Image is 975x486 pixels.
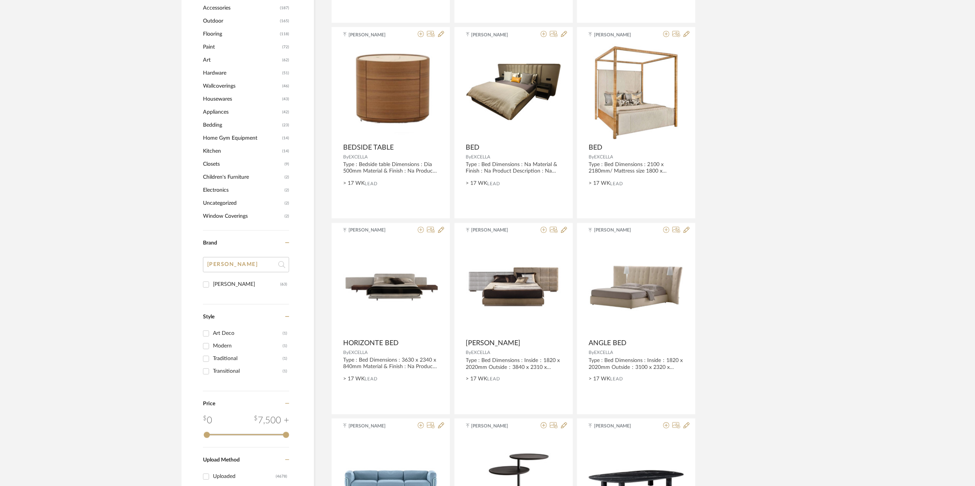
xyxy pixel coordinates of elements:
[203,106,280,119] span: Appliances
[213,340,283,352] div: Modern
[282,132,289,144] span: (14)
[343,161,438,175] div: Type : Bedside table Dimensions : Dia 500mm Material & Finish : Na Product Description : Na Addit...
[589,351,594,355] span: By
[348,227,397,234] span: [PERSON_NAME]
[343,375,365,383] span: > 17 WK
[203,54,280,67] span: Art
[343,357,438,370] div: Type : Bed Dimensions : 3630 x 2340 x 840mm Material & Finish : Na Product Description : Na Addit...
[343,144,394,152] span: BEDSIDE TABLE
[276,471,287,483] div: (4678)
[285,184,289,196] span: (2)
[203,197,283,210] span: Uncategorized
[203,119,280,132] span: Bedding
[213,471,276,483] div: Uploaded
[282,145,289,157] span: (14)
[589,375,610,383] span: > 17 WK
[283,365,287,378] div: (1)
[282,119,289,131] span: (23)
[285,171,289,183] span: (2)
[594,31,642,38] span: [PERSON_NAME]
[203,184,283,197] span: Electronics
[203,28,278,41] span: Flooring
[343,339,399,348] span: HORIZONTE BED
[589,339,627,348] span: ANGLE BED
[343,155,348,159] span: By
[285,210,289,222] span: (2)
[348,155,368,159] span: EXCELLA
[466,375,487,383] span: > 17 WK
[487,181,501,186] span: Lead
[282,67,289,79] span: (51)
[343,351,348,355] span: By
[280,15,289,27] span: (165)
[282,106,289,118] span: (42)
[213,353,283,365] div: Traditional
[348,423,397,430] span: [PERSON_NAME]
[343,240,438,335] div: 0
[610,377,623,382] span: Lead
[471,351,491,355] span: EXCELLA
[343,179,365,188] span: > 17 WK
[203,210,283,223] span: Window Coverings
[348,31,397,38] span: [PERSON_NAME]
[203,401,215,407] span: Price
[203,171,283,184] span: Children's Furniture
[365,181,378,186] span: Lead
[594,155,613,159] span: EXCELLA
[348,351,368,355] span: EXCELLA
[285,158,289,170] span: (9)
[213,328,283,340] div: Art Deco
[466,63,561,120] img: BED
[466,339,521,348] span: [PERSON_NAME]
[471,155,491,159] span: EXCELLA
[365,377,378,382] span: Lead
[254,414,289,428] div: 7,500 +
[283,328,287,340] div: (1)
[471,31,520,38] span: [PERSON_NAME]
[589,263,684,312] img: ANGLE BED
[589,155,594,159] span: By
[203,158,283,171] span: Closets
[471,423,520,430] span: [PERSON_NAME]
[282,54,289,66] span: (62)
[282,80,289,92] span: (46)
[282,93,289,105] span: (43)
[203,67,280,80] span: Hardware
[589,161,684,175] div: Type : Bed Dimensions : 2100 x 2180mm/ Mattress size 1800 x 2000mm Material & Finish : Na Product...
[213,365,283,378] div: Transitional
[594,227,642,234] span: [PERSON_NAME]
[487,377,501,382] span: Lead
[285,197,289,209] span: (2)
[466,266,561,308] img: LAWRENCE BED
[203,2,278,15] span: Accessories
[203,257,289,272] input: Search Brands
[203,458,240,463] span: Upload Method
[594,351,613,355] span: EXCELLA
[280,28,289,40] span: (118)
[589,179,610,188] span: > 17 WK
[466,161,561,175] div: Type : Bed Dimensions : Na Material & Finish : Na Product Description : Na Additional information...
[283,353,287,365] div: (1)
[282,41,289,53] span: (72)
[471,227,520,234] span: [PERSON_NAME]
[466,357,561,370] div: Type : Bed Dimensions : Inside：1820 x 2020mm Outside：3840 x 2310 x 1050mm Material & Finish : Na ...
[466,351,471,355] span: By
[203,241,217,246] span: Brand
[203,80,280,93] span: Wallcoverings
[591,44,682,139] img: BED
[283,340,287,352] div: (1)
[203,145,280,158] span: Kitchen
[203,315,214,320] span: Style
[466,179,487,188] span: > 17 WK
[203,93,280,106] span: Housewares
[594,423,642,430] span: [PERSON_NAME]
[589,144,602,152] span: BED
[280,2,289,14] span: (187)
[610,181,623,186] span: Lead
[203,41,280,54] span: Paint
[466,155,471,159] span: By
[466,144,480,152] span: BED
[344,44,438,139] img: BEDSIDE TABLE
[203,414,212,428] div: 0
[343,272,438,303] img: HORIZONTE BED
